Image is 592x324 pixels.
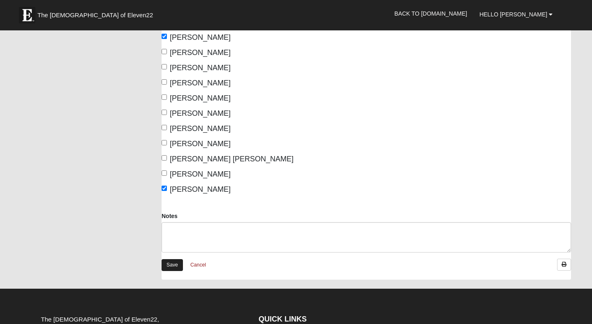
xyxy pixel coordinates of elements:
[37,11,153,19] span: The [DEMOGRAPHIC_DATA] of Eleven22
[388,3,473,24] a: Back to [DOMAIN_NAME]
[162,259,183,271] a: Save
[557,259,571,271] a: Print Attendance Roster
[170,155,294,163] span: [PERSON_NAME] [PERSON_NAME]
[162,170,167,176] input: [PERSON_NAME]
[162,64,167,69] input: [PERSON_NAME]
[170,79,231,87] span: [PERSON_NAME]
[162,125,167,130] input: [PERSON_NAME]
[19,7,35,23] img: Eleven22 logo
[170,140,231,148] span: [PERSON_NAME]
[479,11,547,18] span: Hello [PERSON_NAME]
[15,3,179,23] a: The [DEMOGRAPHIC_DATA] of Eleven22
[170,185,231,193] span: [PERSON_NAME]
[162,94,167,100] input: [PERSON_NAME]
[170,109,231,117] span: [PERSON_NAME]
[170,48,231,57] span: [PERSON_NAME]
[162,186,167,191] input: [PERSON_NAME]
[170,33,231,41] span: [PERSON_NAME]
[162,79,167,85] input: [PERSON_NAME]
[162,212,178,220] label: Notes
[162,140,167,145] input: [PERSON_NAME]
[473,4,559,25] a: Hello [PERSON_NAME]
[162,110,167,115] input: [PERSON_NAME]
[162,34,167,39] input: [PERSON_NAME]
[170,124,231,133] span: [PERSON_NAME]
[170,64,231,72] span: [PERSON_NAME]
[162,49,167,54] input: [PERSON_NAME]
[170,94,231,102] span: [PERSON_NAME]
[162,155,167,161] input: [PERSON_NAME] [PERSON_NAME]
[170,170,231,178] span: [PERSON_NAME]
[185,259,211,271] a: Cancel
